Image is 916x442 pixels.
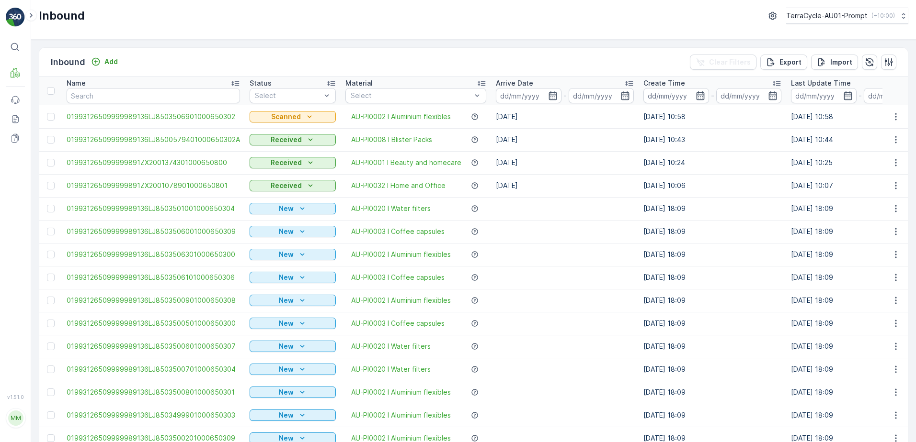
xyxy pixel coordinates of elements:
[351,158,461,167] a: AU-PI0001 I Beauty and homecare
[351,91,471,100] p: Select
[255,91,321,100] p: Select
[67,410,240,420] a: 01993126509999989136LJ8503499901000650303
[250,180,336,191] button: Received
[639,266,786,289] td: [DATE] 18:09
[250,157,336,168] button: Received
[643,88,709,103] input: dd/mm/yyyy
[39,8,85,23] p: Inbound
[351,204,431,213] a: AU-PI0020 I Water filters
[563,90,567,101] p: -
[639,220,786,243] td: [DATE] 18:09
[345,78,373,88] p: Material
[351,181,446,190] a: AU-PI0032 I Home and Office
[67,365,240,374] a: 01993126509999989136LJ8503500701000650304
[496,88,561,103] input: dd/mm/yyyy
[271,158,302,167] p: Received
[279,410,294,420] p: New
[639,151,786,174] td: [DATE] 10:24
[279,319,294,328] p: New
[67,227,240,236] a: 01993126509999989136LJ8503506001000650309
[67,250,240,259] span: 01993126509999989136LJ8503506301000650300
[67,296,240,305] span: 01993126509999989136LJ8503500901000650308
[639,404,786,427] td: [DATE] 18:09
[351,273,445,282] span: AU-PI0003 I Coffee capsules
[569,88,634,103] input: dd/mm/yyyy
[250,341,336,352] button: New
[639,381,786,404] td: [DATE] 18:09
[6,8,25,27] img: logo
[491,105,639,128] td: [DATE]
[271,135,302,144] p: Received
[351,227,445,236] a: AU-PI0003 I Coffee capsules
[639,105,786,128] td: [DATE] 10:58
[47,297,55,304] div: Toggle Row Selected
[47,388,55,396] div: Toggle Row Selected
[47,411,55,419] div: Toggle Row Selected
[250,134,336,145] button: Received
[250,226,336,237] button: New
[67,387,240,397] a: 01993126509999989136LJ8503500801000650301
[104,57,118,66] p: Add
[279,273,294,282] p: New
[279,387,294,397] p: New
[67,273,240,282] span: 01993126509999989136LJ8503506101000650306
[639,174,786,197] td: [DATE] 10:06
[791,78,851,88] p: Last Update Time
[67,181,240,190] a: 019931265099999891ZX2001078901000650801
[67,158,240,167] a: 019931265099999891ZX2001374301000650800
[47,434,55,442] div: Toggle Row Selected
[351,296,451,305] span: AU-PI0002 I Aluminium flexibles
[250,318,336,329] button: New
[351,112,451,122] a: AU-PI0002 I Aluminium flexibles
[67,78,86,88] p: Name
[351,410,451,420] a: AU-PI0002 I Aluminium flexibles
[67,112,240,122] a: 01993126509999989136LJ8503506901000650302
[51,55,85,69] p: Inbound
[709,57,751,67] p: Clear Filters
[639,335,786,358] td: [DATE] 18:09
[351,135,432,144] a: AU-PI0008 I Blister Packs
[279,342,294,351] p: New
[67,204,240,213] a: 01993126509999989136LJ8503501001000650304
[690,55,756,70] button: Clear Filters
[279,296,294,305] p: New
[351,250,451,259] a: AU-PI0002 I Aluminium flexibles
[250,295,336,306] button: New
[67,319,240,328] a: 01993126509999989136LJ8503500501000650300
[351,365,431,374] a: AU-PI0020 I Water filters
[639,358,786,381] td: [DATE] 18:09
[250,78,272,88] p: Status
[871,12,895,20] p: ( +10:00 )
[47,228,55,235] div: Toggle Row Selected
[250,409,336,421] button: New
[47,320,55,327] div: Toggle Row Selected
[351,342,431,351] a: AU-PI0020 I Water filters
[491,128,639,151] td: [DATE]
[47,159,55,166] div: Toggle Row Selected
[779,57,801,67] p: Export
[250,203,336,214] button: New
[351,319,445,328] span: AU-PI0003 I Coffee capsules
[351,387,451,397] a: AU-PI0002 I Aluminium flexibles
[67,342,240,351] a: 01993126509999989136LJ8503500601000650307
[811,55,858,70] button: Import
[643,78,685,88] p: Create Time
[279,250,294,259] p: New
[271,181,302,190] p: Received
[250,387,336,398] button: New
[716,88,782,103] input: dd/mm/yyyy
[67,135,240,144] a: 01993126509999989136LJ8500579401000650302A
